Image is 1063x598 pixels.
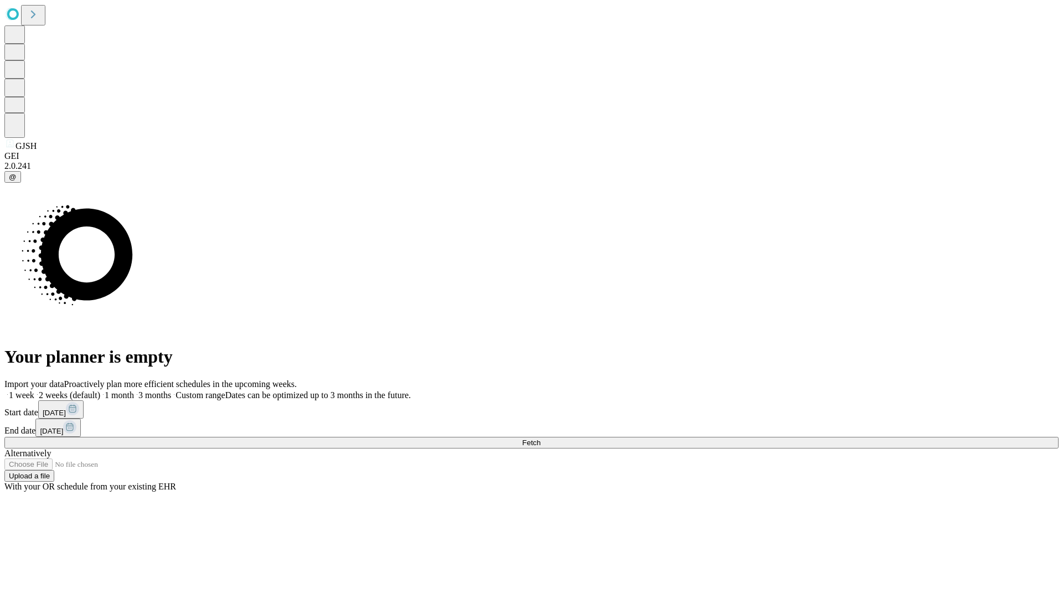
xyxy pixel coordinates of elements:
h1: Your planner is empty [4,347,1059,367]
span: 3 months [138,390,171,400]
span: 2 weeks (default) [39,390,100,400]
span: [DATE] [43,409,66,417]
button: [DATE] [35,419,81,437]
span: 1 month [105,390,134,400]
span: With your OR schedule from your existing EHR [4,482,176,491]
button: [DATE] [38,400,84,419]
span: @ [9,173,17,181]
div: GEI [4,151,1059,161]
span: Proactively plan more efficient schedules in the upcoming weeks. [64,379,297,389]
span: Fetch [522,439,540,447]
div: Start date [4,400,1059,419]
button: Fetch [4,437,1059,448]
span: GJSH [16,141,37,151]
span: Import your data [4,379,64,389]
button: Upload a file [4,470,54,482]
span: [DATE] [40,427,63,435]
div: End date [4,419,1059,437]
span: Custom range [176,390,225,400]
span: 1 week [9,390,34,400]
button: @ [4,171,21,183]
span: Alternatively [4,448,51,458]
div: 2.0.241 [4,161,1059,171]
span: Dates can be optimized up to 3 months in the future. [225,390,411,400]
